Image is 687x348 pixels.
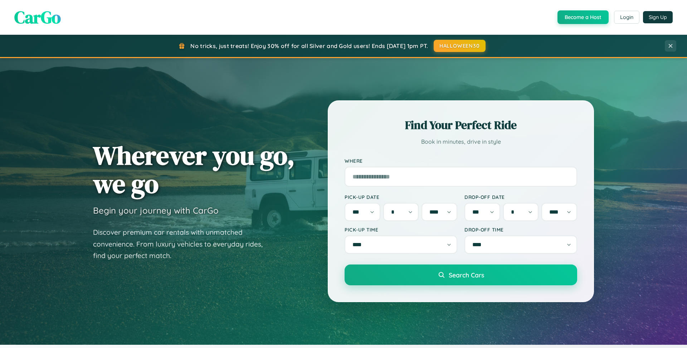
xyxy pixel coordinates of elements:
[449,271,484,279] span: Search Cars
[464,227,577,233] label: Drop-off Time
[190,42,428,49] span: No tricks, just treats! Enjoy 30% off for all Silver and Gold users! Ends [DATE] 1pm PT.
[614,11,639,24] button: Login
[345,158,577,164] label: Where
[93,227,272,262] p: Discover premium car rentals with unmatched convenience. From luxury vehicles to everyday rides, ...
[345,117,577,133] h2: Find Your Perfect Ride
[14,5,61,29] span: CarGo
[557,10,609,24] button: Become a Host
[345,227,457,233] label: Pick-up Time
[464,194,577,200] label: Drop-off Date
[345,137,577,147] p: Book in minutes, drive in style
[345,264,577,285] button: Search Cars
[643,11,673,23] button: Sign Up
[345,194,457,200] label: Pick-up Date
[93,205,219,216] h3: Begin your journey with CarGo
[434,40,486,52] button: HALLOWEEN30
[93,141,295,198] h1: Wherever you go, we go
